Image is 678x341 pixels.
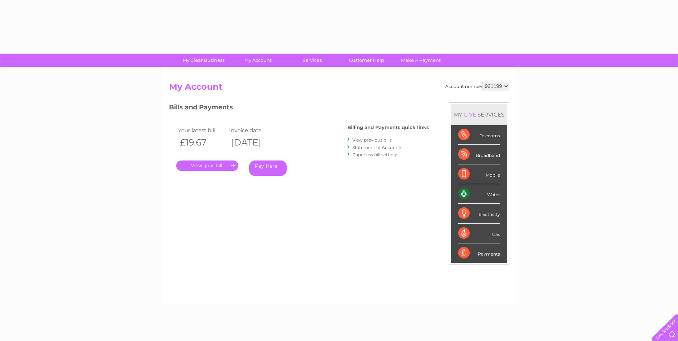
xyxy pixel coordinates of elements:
[462,111,477,118] div: LIVE
[458,125,500,145] div: Telecoms
[445,82,509,90] div: Account number
[458,145,500,164] div: Broadband
[458,164,500,184] div: Mobile
[347,125,429,130] h4: Billing and Payments quick links
[176,125,228,135] td: Your latest bill
[169,82,509,95] h2: My Account
[352,137,392,143] a: View previous bills
[458,184,500,204] div: Water
[337,54,396,67] a: Customer Help
[458,243,500,263] div: Payments
[227,135,279,150] th: [DATE]
[176,135,228,150] th: £19.67
[458,204,500,223] div: Electricity
[174,54,233,67] a: My Clear Business
[176,160,238,171] a: .
[352,145,402,150] a: Statement of Accounts
[228,54,287,67] a: My Account
[458,224,500,243] div: Gas
[249,160,287,176] a: Pay Here
[169,102,429,115] h3: Bills and Payments
[227,125,279,135] td: Invoice date
[283,54,342,67] a: Services
[391,54,450,67] a: Make A Payment
[352,152,399,157] a: Paperless bill settings
[451,104,507,125] div: MY SERVICES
